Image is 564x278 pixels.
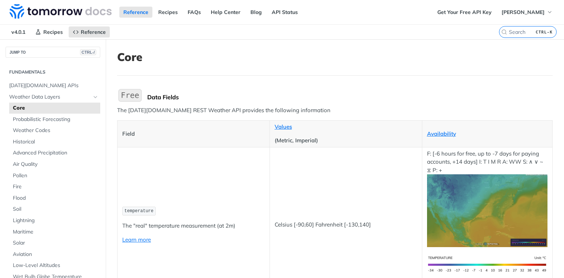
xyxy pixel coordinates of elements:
[9,114,100,125] a: Probabilistic Forecasting
[184,7,205,18] a: FAQs
[122,236,151,243] a: Learn more
[427,260,548,267] span: Expand image
[9,103,100,114] a: Core
[9,181,100,192] a: Fire
[117,50,553,64] h1: Core
[275,136,417,145] p: (Metric, Imperial)
[117,106,553,115] p: The [DATE][DOMAIN_NAME] REST Weather API provides the following information
[7,26,29,38] span: v4.0.1
[13,104,98,112] span: Core
[9,238,100,249] a: Solar
[122,222,265,230] p: The "real" temperature measurement (at 2m)
[427,207,548,214] span: Expand image
[13,217,98,224] span: Lightning
[268,7,302,18] a: API Status
[6,69,100,75] h2: Fundamentals
[13,138,98,146] span: Historical
[147,93,553,101] div: Data Fields
[501,29,507,35] svg: Search
[80,49,96,55] span: CTRL-/
[9,215,100,226] a: Lightning
[9,249,100,260] a: Aviation
[502,9,545,15] span: [PERSON_NAME]
[9,159,100,170] a: Air Quality
[13,127,98,134] span: Weather Codes
[13,172,98,179] span: Pollen
[13,206,98,213] span: Soil
[6,47,100,58] button: JUMP TOCTRL-/
[81,29,106,35] span: Reference
[9,82,98,89] span: [DATE][DOMAIN_NAME] APIs
[9,147,100,158] a: Advanced Precipitation
[13,251,98,258] span: Aviation
[427,130,456,137] a: Availability
[13,116,98,123] span: Probabilistic Forecasting
[275,123,292,130] a: Values
[9,170,100,181] a: Pollen
[534,28,554,36] kbd: CTRL-K
[9,227,100,238] a: Maritime
[13,183,98,190] span: Fire
[433,7,496,18] a: Get Your Free API Key
[9,136,100,147] a: Historical
[275,221,417,229] p: Celsius [-90,60] Fahrenheit [-130,140]
[13,239,98,247] span: Solar
[9,204,100,215] a: Soil
[13,149,98,157] span: Advanced Precipitation
[13,195,98,202] span: Flood
[9,260,100,271] a: Low-Level Altitudes
[69,26,110,38] a: Reference
[427,150,548,247] p: F: [-6 hours for free, up to -7 days for paying accounts, +14 days] I: T I M R A: WW S: ∧ ∨ ~ ⧖ P: +
[498,7,557,18] button: [PERSON_NAME]
[13,228,98,236] span: Maritime
[10,4,112,19] img: Tomorrow.io Weather API Docs
[93,94,98,100] button: Hide subpages for Weather Data Layers
[6,92,100,103] a: Weather Data LayersHide subpages for Weather Data Layers
[13,262,98,269] span: Low-Level Altitudes
[13,161,98,168] span: Air Quality
[154,7,182,18] a: Recipes
[9,125,100,136] a: Weather Codes
[6,80,100,91] a: [DATE][DOMAIN_NAME] APIs
[246,7,266,18] a: Blog
[119,7,152,18] a: Reference
[31,26,67,38] a: Recipes
[9,193,100,204] a: Flood
[9,93,91,101] span: Weather Data Layers
[207,7,245,18] a: Help Center
[124,208,153,214] span: temperature
[43,29,63,35] span: Recipes
[122,130,265,138] p: Field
